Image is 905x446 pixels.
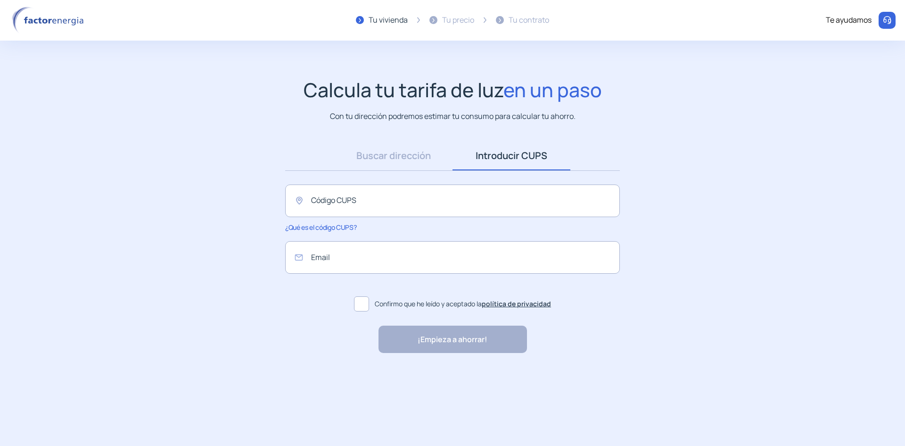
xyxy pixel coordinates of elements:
[304,78,602,101] h1: Calcula tu tarifa de luz
[9,7,90,34] img: logo factor
[452,141,570,170] a: Introducir CUPS
[442,14,474,26] div: Tu precio
[882,16,892,25] img: llamar
[369,14,408,26] div: Tu vivienda
[285,223,356,232] span: ¿Qué es el código CUPS?
[482,299,551,308] a: política de privacidad
[335,141,452,170] a: Buscar dirección
[826,14,872,26] div: Te ayudamos
[330,110,576,122] p: Con tu dirección podremos estimar tu consumo para calcular tu ahorro.
[509,14,549,26] div: Tu contrato
[503,76,602,103] span: en un paso
[375,299,551,309] span: Confirmo que he leído y aceptado la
